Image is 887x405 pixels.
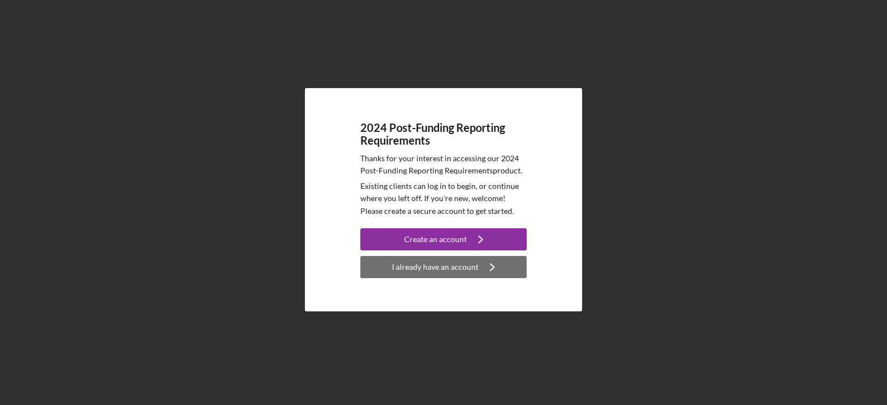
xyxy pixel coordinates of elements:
div: I already have an account [392,256,478,278]
button: I already have an account [360,256,527,278]
a: Create an account [360,228,527,253]
p: Existing clients can log in to begin, or continue where you left off. If you're new, welcome! Ple... [360,180,527,217]
h4: 2024 Post-Funding Reporting Requirements [360,121,527,147]
div: Create an account [404,228,467,250]
p: Thanks for your interest in accessing our 2024 Post-Funding Reporting Requirements product. [360,152,527,177]
button: Create an account [360,228,527,250]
